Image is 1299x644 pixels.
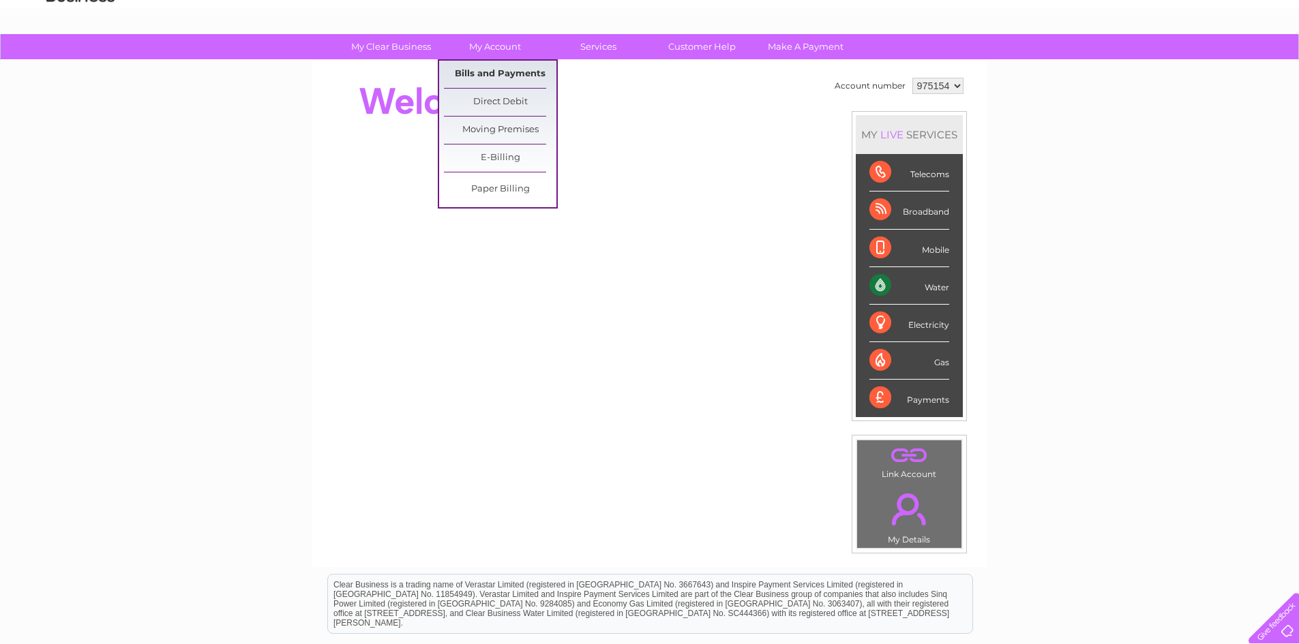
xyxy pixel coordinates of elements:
[856,440,962,482] td: Link Account
[861,485,958,533] a: .
[1042,7,1136,24] a: 0333 014 3131
[1131,58,1172,68] a: Telecoms
[46,35,115,77] img: logo.png
[646,34,758,59] a: Customer Help
[869,191,949,229] div: Broadband
[1254,58,1286,68] a: Log out
[869,267,949,305] div: Water
[1208,58,1242,68] a: Contact
[869,342,949,380] div: Gas
[1093,58,1123,68] a: Energy
[856,482,962,549] td: My Details
[444,61,556,88] a: Bills and Payments
[869,380,949,416] div: Payments
[861,444,958,467] a: .
[444,144,556,172] a: E-Billing
[878,128,906,141] div: LIVE
[831,74,909,97] td: Account number
[444,117,556,144] a: Moving Premises
[749,34,862,59] a: Make A Payment
[438,34,551,59] a: My Account
[335,34,447,59] a: My Clear Business
[1059,58,1085,68] a: Water
[856,115,963,154] div: MY SERVICES
[869,305,949,342] div: Electricity
[869,154,949,191] div: Telecoms
[444,89,556,116] a: Direct Debit
[1180,58,1200,68] a: Blog
[444,176,556,203] a: Paper Billing
[328,7,972,66] div: Clear Business is a trading name of Verastar Limited (registered in [GEOGRAPHIC_DATA] No. 3667643...
[542,34,655,59] a: Services
[869,230,949,267] div: Mobile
